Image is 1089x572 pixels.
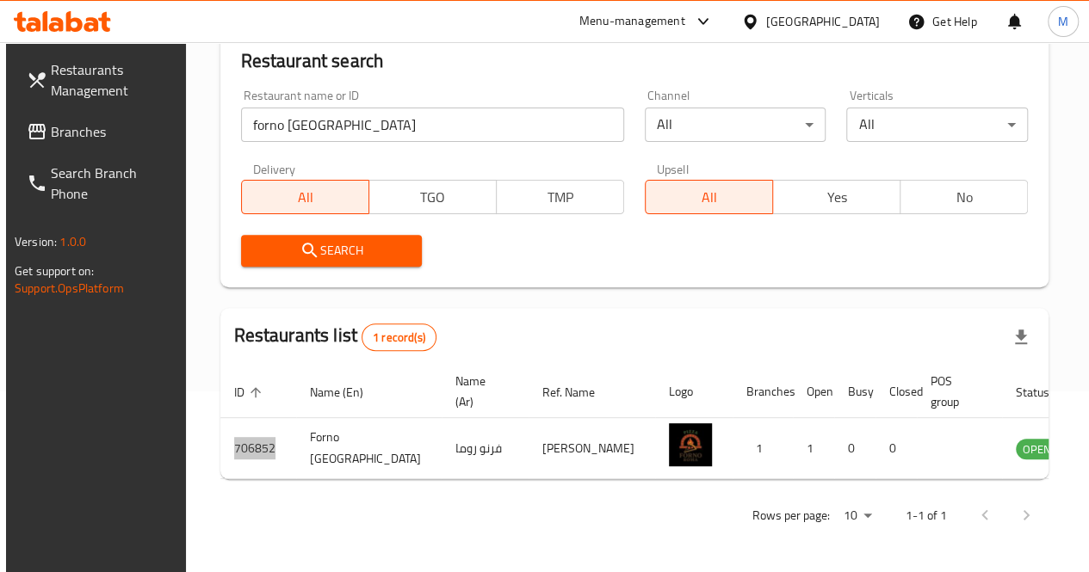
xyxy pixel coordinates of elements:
span: Search [255,240,409,261]
button: Search [241,235,423,267]
span: TMP [504,185,617,210]
span: ID [234,382,267,403]
span: Yes [780,185,894,210]
h2: Restaurants list [234,323,436,351]
span: Version: [15,231,57,253]
span: POS group [931,371,981,412]
p: Rows per page: [752,505,830,526]
a: Search Branch Phone [13,152,188,214]
label: Delivery [253,163,296,175]
th: Open [793,366,834,418]
td: 1 [733,418,793,479]
td: 0 [834,418,876,479]
button: No [900,180,1028,214]
td: Forno [GEOGRAPHIC_DATA] [296,418,442,479]
span: OPEN [1016,440,1058,459]
div: Export file [1000,317,1042,358]
span: No [907,185,1021,210]
a: Restaurants Management [13,49,188,111]
span: All [653,185,766,210]
span: Name (Ar) [455,371,508,412]
td: [PERSON_NAME] [529,418,655,479]
button: All [241,180,369,214]
th: Busy [834,366,876,418]
span: Restaurants Management [51,59,174,101]
span: Search Branch Phone [51,163,174,204]
div: Total records count [362,323,436,351]
p: 1-1 of 1 [906,505,947,526]
div: Rows per page: [837,503,878,529]
td: 0 [876,418,917,479]
input: Search for restaurant name or ID.. [241,108,624,142]
span: All [249,185,362,210]
td: فرنو روما [442,418,529,479]
span: 1.0.0 [59,231,86,253]
button: All [645,180,773,214]
span: 1 record(s) [362,329,436,346]
a: Support.OpsPlatform [15,277,124,299]
div: OPEN [1016,439,1058,459]
span: Branches [51,121,174,142]
th: Branches [733,366,793,418]
a: Branches [13,111,188,152]
th: Closed [876,366,917,418]
div: All [846,108,1028,142]
label: Upsell [657,163,689,175]
button: Yes [772,180,900,214]
div: Menu-management [579,11,685,32]
span: Ref. Name [542,382,617,403]
span: M [1058,12,1068,31]
span: Name (En) [310,382,386,403]
span: TGO [376,185,490,210]
span: Get support on: [15,260,94,282]
td: 1 [793,418,834,479]
td: 706852 [220,418,296,479]
div: [GEOGRAPHIC_DATA] [766,12,880,31]
span: Status [1016,382,1072,403]
img: Forno Roma [669,423,712,466]
th: Logo [655,366,733,418]
div: All [645,108,826,142]
button: TGO [368,180,497,214]
h2: Restaurant search [241,48,1028,74]
button: TMP [496,180,624,214]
